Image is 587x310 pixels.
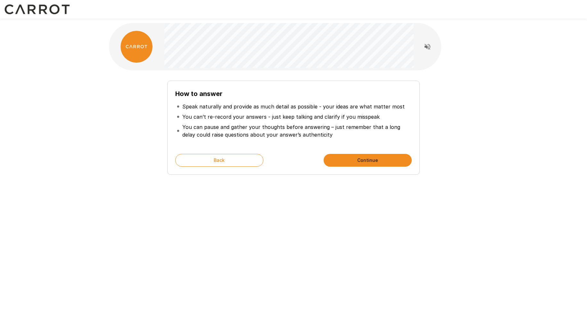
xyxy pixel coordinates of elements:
[182,103,405,110] p: Speak naturally and provide as much detail as possible - your ideas are what matter most
[120,31,153,63] img: carrot_logo.png
[324,154,412,167] button: Continue
[182,123,410,139] p: You can pause and gather your thoughts before answering – just remember that a long delay could r...
[175,154,263,167] button: Back
[175,90,222,98] b: How to answer
[182,113,380,121] p: You can’t re-record your answers - just keep talking and clarify if you misspeak
[421,40,434,53] button: Read questions aloud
